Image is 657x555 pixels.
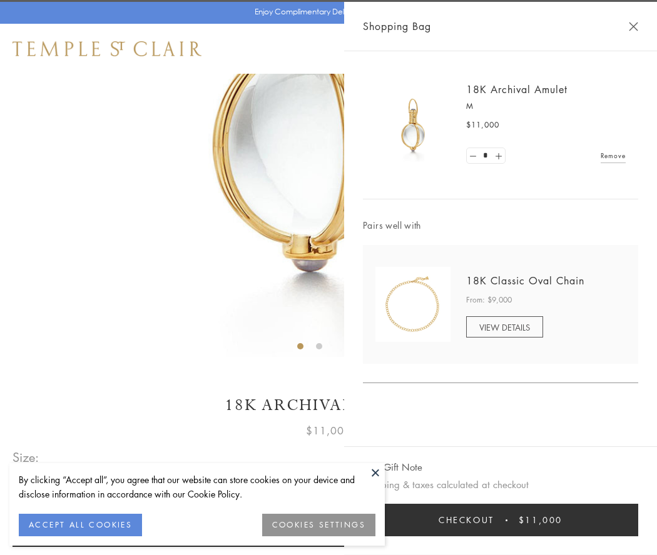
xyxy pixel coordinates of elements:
[466,100,626,112] p: M
[19,514,142,536] button: ACCEPT ALL COOKIES
[19,472,375,501] div: By clicking “Accept all”, you agree that our website can store cookies on your device and disclos...
[363,477,638,492] p: Shipping & taxes calculated at checkout
[363,504,638,536] button: Checkout $11,000
[466,119,499,131] span: $11,000
[375,87,451,162] img: 18K Archival Amulet
[492,148,504,164] a: Set quantity to 2
[466,294,512,306] span: From: $9,000
[466,274,584,287] a: 18K Classic Oval Chain
[601,149,626,162] a: Remove
[467,148,479,164] a: Set quantity to 0
[466,316,543,337] a: VIEW DETAILS
[255,6,397,18] p: Enjoy Complimentary Delivery & Returns
[306,422,351,439] span: $11,000
[519,513,563,527] span: $11,000
[262,514,375,536] button: COOKIES SETTINGS
[363,459,422,475] button: Add Gift Note
[375,267,451,342] img: N88865-OV18
[13,447,40,467] span: Size:
[466,82,568,96] a: 18K Archival Amulet
[363,18,431,34] span: Shopping Bag
[13,394,644,416] h1: 18K Archival Amulet
[629,22,638,31] button: Close Shopping Bag
[479,321,530,333] span: VIEW DETAILS
[13,41,201,56] img: Temple St. Clair
[363,218,638,232] span: Pairs well with
[439,513,494,527] span: Checkout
